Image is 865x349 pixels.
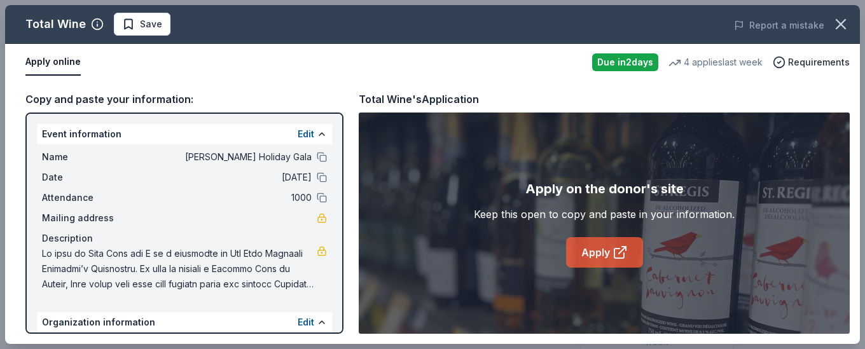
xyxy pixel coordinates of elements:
button: Apply online [25,49,81,76]
button: Report a mistake [734,18,824,33]
span: [PERSON_NAME] Holiday Gala [127,149,312,165]
div: Organization information [37,312,332,332]
div: Keep this open to copy and paste in your information. [474,207,735,222]
div: Apply on the donor's site [525,179,684,199]
span: Requirements [788,55,850,70]
span: [DATE] [127,170,312,185]
div: Due in 2 days [592,53,658,71]
div: Copy and paste your information: [25,91,343,107]
div: Event information [37,124,332,144]
div: Total Wine [25,14,86,34]
span: Mailing address [42,210,127,226]
div: 4 applies last week [668,55,763,70]
a: Apply [566,237,643,268]
span: Date [42,170,127,185]
span: Save [140,17,162,32]
span: Lo ipsu do Sita Cons adi E se d eiusmodte in Utl Etdo Magnaali Enimadmi’v Quisnostru. Ex ulla la ... [42,246,317,292]
button: Save [114,13,170,36]
span: Attendance [42,190,127,205]
div: Total Wine's Application [359,91,479,107]
button: Edit [298,127,314,142]
span: 1000 [127,190,312,205]
button: Requirements [773,55,850,70]
span: Name [42,149,127,165]
div: Description [42,231,327,246]
button: Edit [298,315,314,330]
